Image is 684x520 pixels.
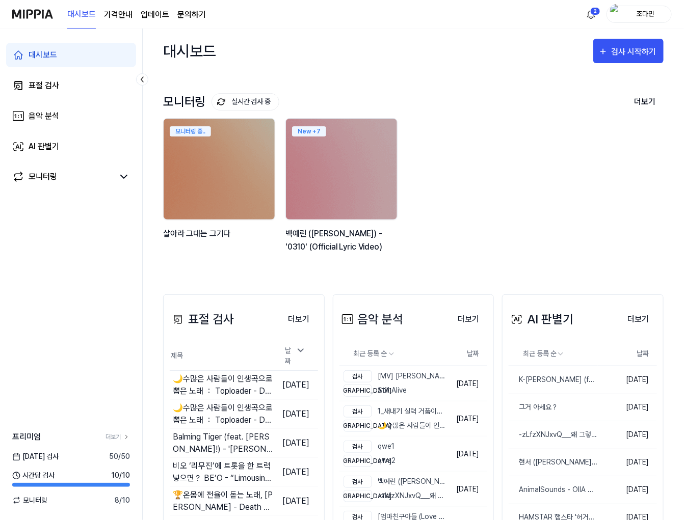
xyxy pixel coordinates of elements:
[170,310,234,329] div: 표절 검사
[509,402,558,413] div: 그거 아세요？
[344,405,446,418] div: 1_새내기 실력 거품이라며 언빌리버블_용아연,제니퍼
[509,310,573,329] div: AI 판별기
[170,342,273,371] th: 제목
[6,43,136,67] a: 대시보드
[163,227,277,253] div: 살아라 그대는 그거다
[273,457,318,486] td: [DATE]
[344,385,446,397] div: Still Alive
[344,476,446,488] div: 백예린 ([PERSON_NAME]) - '0310' (Official Lyric Video)
[115,495,130,506] span: 8 / 10
[509,449,598,476] a: 현서 ([PERSON_NAME]) - [PERSON_NAME] [가사/Lyrics]
[6,73,136,98] a: 표절 검사
[619,309,657,330] button: 더보기
[67,1,96,29] a: 대시보드
[611,45,659,59] div: 검사 시작하기
[509,394,598,421] a: 그거 아세요？
[598,449,657,476] td: [DATE]
[141,9,169,21] a: 업데이트
[344,490,372,502] div: [DEMOGRAPHIC_DATA]
[111,470,130,481] span: 10 / 10
[583,6,599,22] button: 알림2
[163,118,277,264] a: 모니터링 중..backgroundIamge살아라 그대는 그거다
[509,476,598,503] a: AnimalSounds - OIIA OIIA (Spinning Cat) (Official Music Video)
[212,93,279,111] button: 실시간 검사 중
[509,457,598,468] div: 현서 ([PERSON_NAME]) - [PERSON_NAME] [가사/Lyrics]
[448,342,487,366] th: 날짜
[598,394,657,421] td: [DATE]
[29,79,59,92] div: 표절 검사
[29,49,57,61] div: 대시보드
[509,421,598,448] a: -zLfzXNJxvQ___왜 그렇게 축 처져있는건데？🔴 Black Gryph0n & Baasik - DAISIES 가사해석⧸팝송추천
[598,342,657,366] th: 날짜
[12,451,59,462] span: [DATE] 검사
[6,104,136,128] a: 음악 분석
[585,8,597,20] img: 알림
[344,455,396,467] div: qwe2
[177,9,206,21] a: 문의하기
[344,370,446,382] div: [MV] [PERSON_NAME] - 결혼 행진곡 ｜ [DF FILM] [PERSON_NAME]([PERSON_NAME])
[344,490,446,502] div: -zLfzXNJxvQ___왜 그렇게 축 처져있는건데？🔴 Black Gryph0n & Baasik - DAISIES 가사해석⧸팝송추천
[509,366,598,393] a: K-[PERSON_NAME] (feat. HUNTR⧸X)
[598,421,657,449] td: [DATE]
[170,126,211,136] div: 모니터링 중..
[344,370,372,382] div: 검사
[273,399,318,428] td: [DATE]
[625,8,665,19] div: 조다민
[448,401,487,436] td: [DATE]
[339,366,449,401] a: 검사[MV] [PERSON_NAME] - 결혼 행진곡 ｜ [DF FILM] [PERSON_NAME]([PERSON_NAME])[DEMOGRAPHIC_DATA]Still Alive
[29,110,59,122] div: 음악 분석
[163,93,279,111] div: 모니터링
[344,385,372,397] div: [DEMOGRAPHIC_DATA]
[509,374,598,385] div: K-[PERSON_NAME] (feat. HUNTR⧸X)
[286,119,397,220] img: backgroundIamge
[448,366,487,401] td: [DATE]
[593,39,664,63] button: 검사 시작하기
[12,431,41,443] span: 프리미엄
[12,171,114,183] a: 모니터링
[509,429,598,440] div: -zLfzXNJxvQ___왜 그렇게 축 처져있는건데？🔴 Black Gryph0n & Baasik - DAISIES 가사해석⧸팝송추천
[285,118,400,264] a: New +7backgroundIamge백예린 ([PERSON_NAME]) - '0310' (Official Lyric Video)
[344,441,372,453] div: 검사
[344,420,446,432] div: 🌙수많은 사람들이 인생곡으로 뽑은 노래 ： Toploader - Dancing in the
[164,119,275,220] img: backgroundIamge
[29,141,59,153] div: AI 판별기
[6,134,136,159] a: AI 판별기
[598,476,657,504] td: [DATE]
[344,455,372,467] div: [DEMOGRAPHIC_DATA]
[339,472,449,506] a: 검사백예린 ([PERSON_NAME]) - '0310' (Official Lyric Video)[DEMOGRAPHIC_DATA]-zLfzXNJxvQ___왜 그렇게 축 처져있는...
[280,309,318,330] a: 더보기
[590,7,600,15] div: 2
[273,370,318,399] td: [DATE]
[509,484,598,495] div: AnimalSounds - OIIA OIIA (Spinning Cat) (Official Music Video)
[285,227,400,253] div: 백예린 ([PERSON_NAME]) - '0310' (Official Lyric Video)
[607,6,672,23] button: profile조다민
[450,309,487,330] button: 더보기
[163,39,216,63] div: 대시보드
[281,342,310,370] div: 날짜
[339,310,404,329] div: 음악 분석
[12,495,47,506] span: 모니터링
[339,436,449,471] a: 검사qwe1[DEMOGRAPHIC_DATA]qwe2
[173,489,273,513] div: 🏆온몸에 전율이 돋는 노래, [PERSON_NAME] - Death Note [가사⧸뮤지컬⧸데스노트]
[448,472,487,507] td: [DATE]
[173,402,273,426] div: 🌙수많은 사람들이 인생곡으로 뽑은 노래 ： Toploader - Dancing in the
[339,401,449,436] a: 검사1_새내기 실력 거품이라며 언빌리버블_용아연,제니퍼[DEMOGRAPHIC_DATA]🌙수많은 사람들이 인생곡으로 뽑은 노래 ： Toploader - Dancing in the
[173,373,273,397] div: 🌙수많은 사람들이 인생곡으로 뽑은 노래 ： Toploader - Dancing in the
[610,4,622,24] img: profile
[344,405,372,418] div: 검사
[273,428,318,457] td: [DATE]
[173,431,273,455] div: Balming Tiger (feat. [PERSON_NAME]!) - '[PERSON_NAME]
[109,451,130,462] span: 50 / 50
[104,9,133,21] button: 가격안내
[448,436,487,472] td: [DATE]
[106,432,130,442] a: 더보기
[292,126,326,136] div: New + 7
[273,486,318,515] td: [DATE]
[173,460,273,484] div: 비오 ‘리무진’에 트롯을 한 트럭 넣으면？ BE’O - “Limousine” PARODY
[598,366,657,394] td: [DATE]
[29,171,57,183] div: 모니터링
[12,470,55,481] span: 시간당 검사
[344,441,396,453] div: qwe1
